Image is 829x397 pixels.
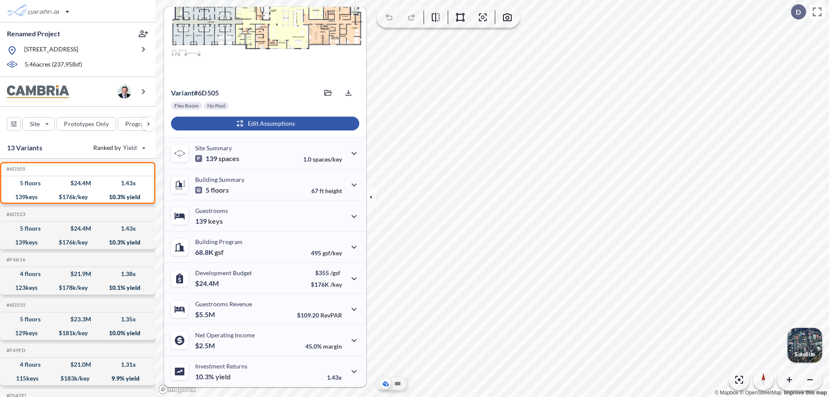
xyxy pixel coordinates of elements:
[740,390,782,396] a: OpenStreetMap
[195,310,216,319] p: $5.5M
[174,102,199,109] p: Flex Room
[320,187,324,194] span: ft
[195,144,232,152] p: Site Summary
[794,351,815,358] p: Satellite
[311,187,342,194] p: 67
[5,211,25,217] h5: Click to copy the code
[715,390,738,396] a: Mapbox
[7,143,42,153] p: 13 Variants
[215,372,231,381] span: yield
[195,372,231,381] p: 10.3%
[24,45,78,56] p: [STREET_ADDRESS]
[330,269,340,276] span: /gsf
[195,269,252,276] p: Development Budget
[86,141,151,155] button: Ranked by Yield
[5,257,25,263] h5: Click to copy the code
[7,29,60,38] p: Renamed Project
[7,85,69,98] img: BrandImage
[195,341,216,350] p: $2.5M
[796,8,801,16] p: D
[218,154,239,163] span: spaces
[123,143,137,152] span: Yield
[195,154,239,163] p: 139
[311,249,342,257] p: 495
[195,238,243,245] p: Building Program
[784,390,827,396] a: Improve this map
[207,102,225,109] p: No Pool
[171,117,359,130] button: Edit Assumptions
[5,166,25,172] h5: Click to copy the code
[22,117,55,131] button: Site
[30,120,40,128] p: Site
[380,378,391,389] button: Aerial View
[330,281,342,288] span: /key
[788,328,822,362] button: Switcher ImageSatellite
[118,117,165,131] button: Program
[195,279,220,288] p: $24.4M
[323,343,342,350] span: margin
[117,85,131,98] img: user logo
[323,249,342,257] span: gsf/key
[195,300,252,308] p: Guestrooms Revenue
[171,89,194,97] span: Variant
[195,186,229,194] p: 5
[211,186,229,194] span: floors
[311,281,342,288] p: $176K
[64,120,109,128] p: Prototypes Only
[320,311,342,319] span: RevPAR
[125,120,149,128] p: Program
[297,311,342,319] p: $109.20
[788,328,822,362] img: Switcher Image
[392,378,403,389] button: Site Plan
[57,117,116,131] button: Prototypes Only
[195,331,255,339] p: Net Operating Income
[325,187,342,194] span: height
[5,347,25,353] h5: Click to copy the code
[195,248,224,257] p: 68.8K
[5,302,25,308] h5: Click to copy the code
[171,89,219,97] p: # 6d505
[195,217,223,225] p: 139
[25,60,82,70] p: 5.46 acres ( 237,958 sf)
[158,384,196,394] a: Mapbox homepage
[303,156,342,163] p: 1.0
[195,362,247,370] p: Investment Returns
[327,374,342,381] p: 1.43x
[208,217,223,225] span: keys
[311,269,342,276] p: $355
[195,176,244,183] p: Building Summary
[313,156,342,163] span: spaces/key
[195,207,228,214] p: Guestrooms
[215,248,224,257] span: gsf
[305,343,342,350] p: 45.0%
